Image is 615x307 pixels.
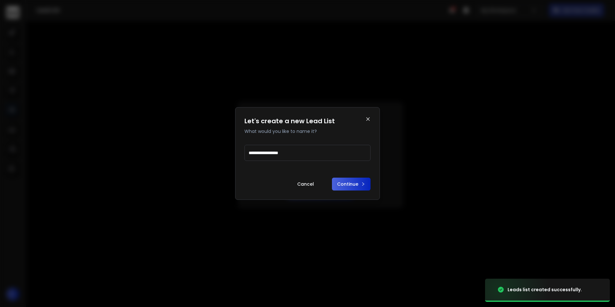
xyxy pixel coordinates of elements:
button: Cancel [292,178,319,191]
button: Continue [332,178,371,191]
div: Leads list created successfully. [508,286,582,293]
p: What would you like to name it? [244,128,335,135]
h1: Let's create a new Lead List [244,116,335,126]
